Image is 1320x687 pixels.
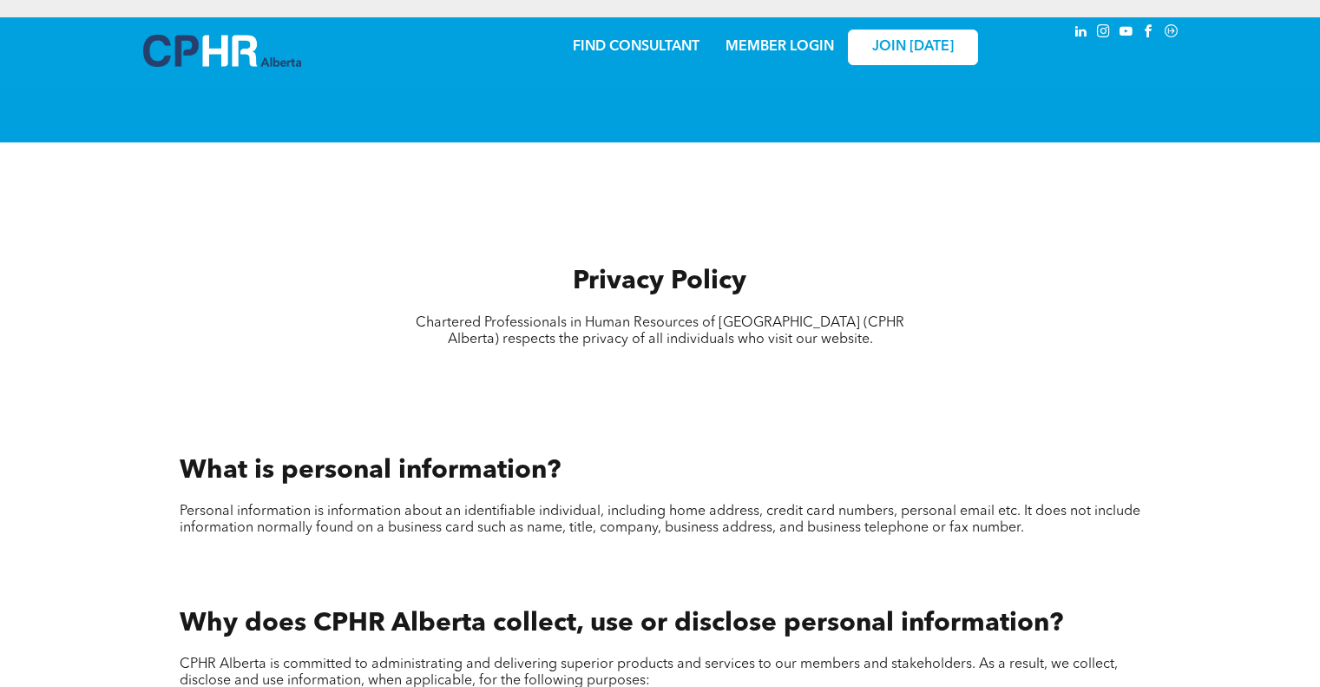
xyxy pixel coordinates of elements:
[1162,22,1181,45] a: Social network
[726,40,834,54] a: MEMBER LOGIN
[1139,22,1159,45] a: facebook
[180,611,1063,637] span: Why does CPHR Alberta collect, use or disclose personal information?
[848,30,978,65] a: JOIN [DATE]
[573,268,746,294] span: Privacy Policy
[416,316,904,347] span: Chartered Professionals in Human Resources of [GEOGRAPHIC_DATA] (CPHR Alberta) respects the priva...
[1094,22,1113,45] a: instagram
[1072,22,1091,45] a: linkedin
[180,505,1140,535] span: Personal information is information about an identifiable individual, including home address, cre...
[872,39,954,56] span: JOIN [DATE]
[143,35,301,67] img: A blue and white logo for cp alberta
[180,458,561,484] span: What is personal information?
[1117,22,1136,45] a: youtube
[573,40,699,54] a: FIND CONSULTANT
